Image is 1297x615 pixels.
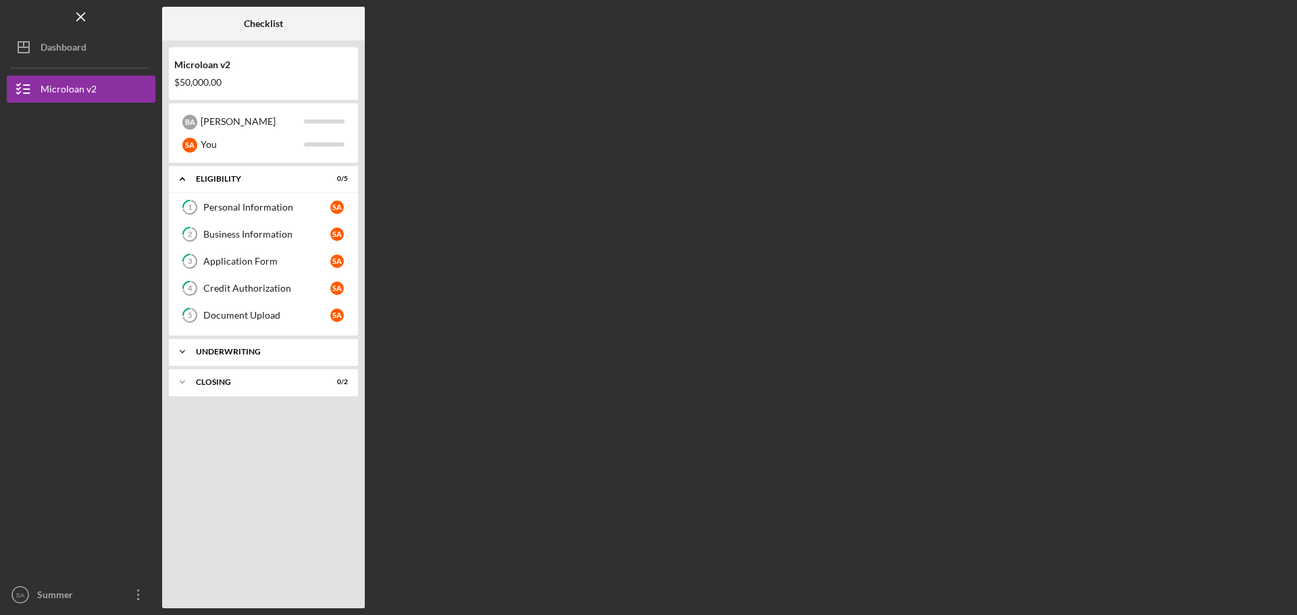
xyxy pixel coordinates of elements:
[203,256,330,267] div: Application Form
[41,34,86,64] div: Dashboard
[188,257,192,266] tspan: 3
[201,133,304,156] div: You
[176,248,351,275] a: 3Application FormSA
[7,581,155,608] button: SASummer [PERSON_NAME]
[330,309,344,322] div: S A
[324,175,348,183] div: 0 / 5
[330,282,344,295] div: S A
[203,202,330,213] div: Personal Information
[7,76,155,103] button: Microloan v2
[330,255,344,268] div: S A
[182,115,197,130] div: B A
[182,138,197,153] div: S A
[16,591,25,599] text: SA
[176,275,351,302] a: 4Credit AuthorizationSA
[188,203,192,212] tspan: 1
[203,229,330,240] div: Business Information
[203,310,330,321] div: Document Upload
[330,228,344,241] div: S A
[244,18,283,29] b: Checklist
[196,348,341,356] div: Underwriting
[176,302,351,329] a: 5Document UploadSA
[188,311,192,320] tspan: 5
[203,283,330,294] div: Credit Authorization
[196,175,314,183] div: Eligibility
[196,378,314,386] div: Closing
[188,230,192,239] tspan: 2
[174,77,353,88] div: $50,000.00
[174,59,353,70] div: Microloan v2
[188,284,193,293] tspan: 4
[201,110,304,133] div: [PERSON_NAME]
[330,200,344,214] div: S A
[41,76,97,106] div: Microloan v2
[7,34,155,61] button: Dashboard
[176,221,351,248] a: 2Business InformationSA
[324,378,348,386] div: 0 / 2
[176,194,351,221] a: 1Personal InformationSA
